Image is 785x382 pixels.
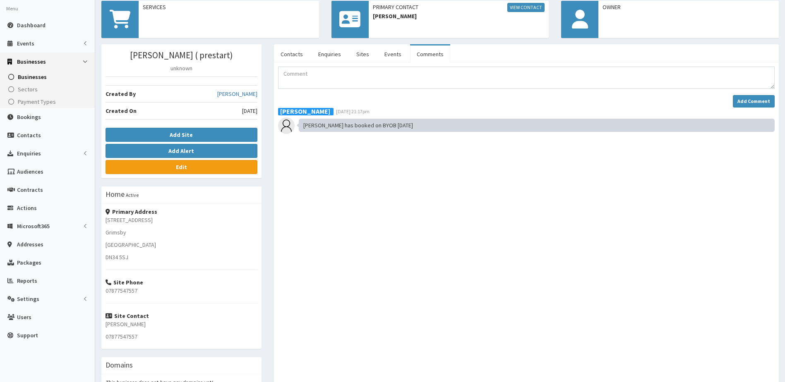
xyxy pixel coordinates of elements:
span: Contracts [17,186,43,193]
textarea: Comment [278,67,775,89]
h3: Home [106,191,125,198]
span: Sectors [18,86,38,93]
p: [PERSON_NAME] [106,320,257,328]
p: 07877547557 [106,286,257,295]
h3: Domains [106,361,133,369]
b: Created By [106,90,136,98]
span: Settings [17,295,39,303]
a: Payment Types [2,95,95,108]
a: Comments [410,45,450,63]
span: Support [17,332,38,339]
b: [PERSON_NAME] [280,107,330,115]
p: [STREET_ADDRESS] [106,216,257,224]
span: Reports [17,277,37,284]
p: unknown [106,64,257,72]
span: Users [17,313,31,321]
a: Contacts [274,45,310,63]
strong: Primary Address [106,208,157,215]
button: Add Comment [733,95,775,107]
span: Primary Contact [373,3,545,12]
a: Businesses [2,71,95,83]
span: [DATE] 21:17pm [336,108,370,115]
p: DN34 5SJ [106,253,257,261]
span: Businesses [17,58,46,65]
span: Dashboard [17,21,46,29]
span: Businesses [18,73,47,81]
div: [PERSON_NAME] has booked on BYOB [DATE] [299,119,775,132]
b: Add Alert [168,147,194,155]
p: Grimsby [106,228,257,236]
span: [PERSON_NAME] [373,12,545,20]
p: 07877547557 [106,332,257,341]
span: Actions [17,204,37,212]
h3: [PERSON_NAME] ( prestart) [106,50,257,60]
span: [DATE] [242,107,257,115]
a: View Contact [507,3,545,12]
b: Add Site [170,131,193,138]
b: Edit [176,163,187,171]
span: Addresses [17,241,43,248]
b: Created On [106,107,137,115]
button: Add Alert [106,144,257,158]
span: Services [143,3,315,11]
span: Packages [17,259,41,266]
span: Bookings [17,113,41,121]
a: [PERSON_NAME] [217,90,257,98]
small: Active [126,192,139,198]
span: Owner [603,3,775,11]
a: Enquiries [312,45,348,63]
p: [GEOGRAPHIC_DATA] [106,241,257,249]
strong: Site Phone [106,279,143,286]
span: Microsoft365 [17,222,50,230]
span: Events [17,40,34,47]
a: Sites [350,45,376,63]
span: Audiences [17,168,43,175]
span: Enquiries [17,150,41,157]
strong: Site Contact [106,312,149,320]
span: Contacts [17,131,41,139]
a: Sectors [2,83,95,95]
span: Payment Types [18,98,56,105]
strong: Add Comment [737,98,770,104]
a: Events [378,45,408,63]
a: Edit [106,160,257,174]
